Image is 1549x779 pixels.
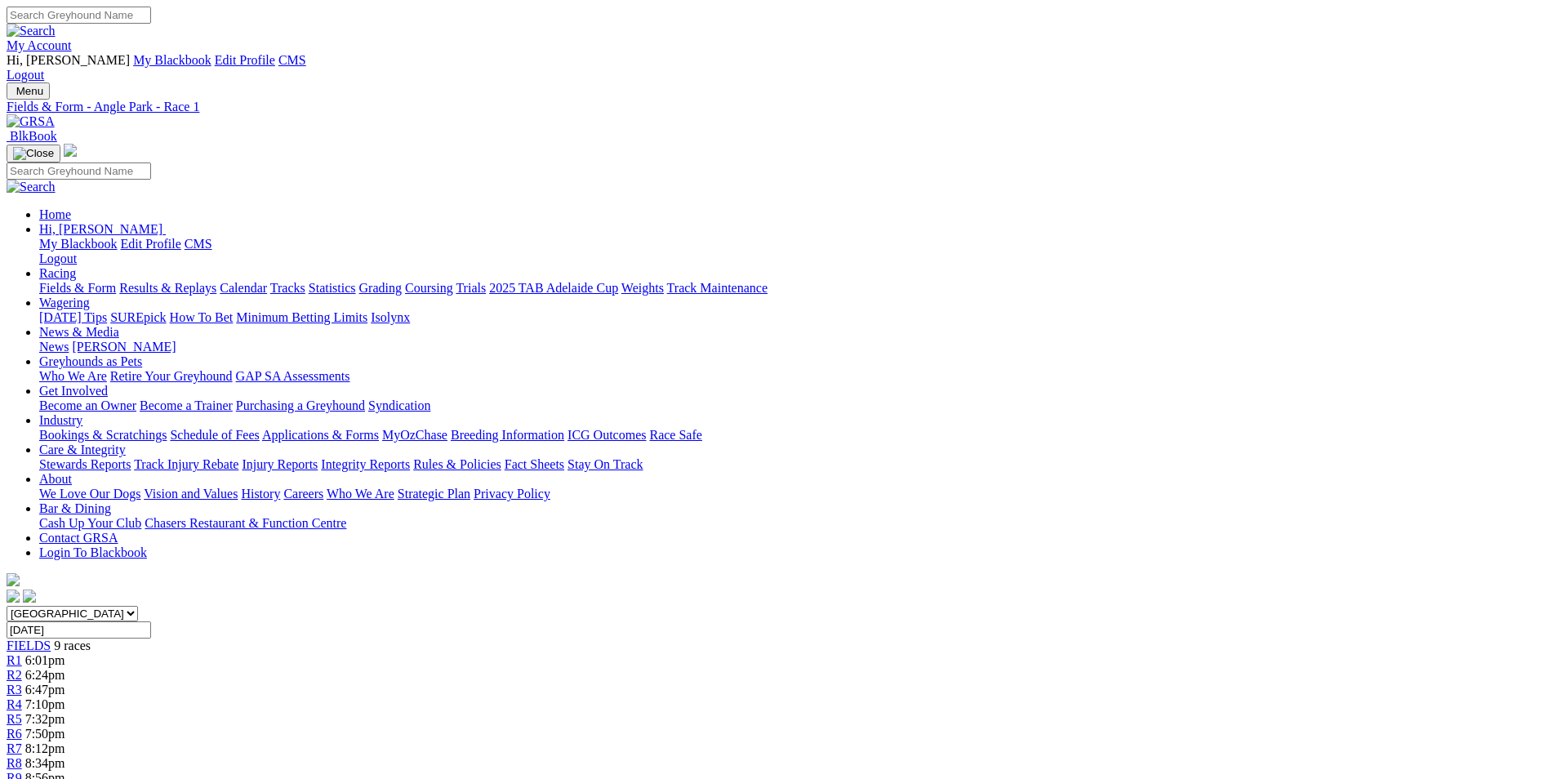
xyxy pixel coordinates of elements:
a: Minimum Betting Limits [236,310,367,324]
a: Statistics [309,281,356,295]
div: News & Media [39,340,1542,354]
span: FIELDS [7,639,51,652]
a: Coursing [405,281,453,295]
a: Vision and Values [144,487,238,501]
a: CMS [185,237,212,251]
a: Privacy Policy [474,487,550,501]
a: Login To Blackbook [39,545,147,559]
a: Purchasing a Greyhound [236,398,365,412]
a: News [39,340,69,354]
div: Industry [39,428,1542,443]
a: Injury Reports [242,457,318,471]
a: R6 [7,727,22,741]
span: BlkBook [10,129,57,143]
span: Menu [16,85,43,97]
span: 7:32pm [25,712,65,726]
a: Home [39,207,71,221]
a: Edit Profile [121,237,181,251]
a: CMS [278,53,306,67]
a: Strategic Plan [398,487,470,501]
input: Search [7,7,151,24]
a: Become an Owner [39,398,136,412]
img: logo-grsa-white.png [64,144,77,157]
a: Race Safe [649,428,701,442]
a: History [241,487,280,501]
a: Logout [39,252,77,265]
a: How To Bet [170,310,234,324]
a: Track Injury Rebate [134,457,238,471]
span: R1 [7,653,22,667]
a: Syndication [368,398,430,412]
a: Breeding Information [451,428,564,442]
span: 9 races [54,639,91,652]
a: Who We Are [327,487,394,501]
a: Become a Trainer [140,398,233,412]
a: Stay On Track [568,457,643,471]
div: Greyhounds as Pets [39,369,1542,384]
a: Greyhounds as Pets [39,354,142,368]
a: Schedule of Fees [170,428,259,442]
div: Bar & Dining [39,516,1542,531]
img: logo-grsa-white.png [7,573,20,586]
span: 8:12pm [25,741,65,755]
a: Bar & Dining [39,501,111,515]
span: R8 [7,756,22,770]
a: We Love Our Dogs [39,487,140,501]
a: GAP SA Assessments [236,369,350,383]
a: Get Involved [39,384,108,398]
span: 6:47pm [25,683,65,697]
a: Wagering [39,296,90,309]
a: SUREpick [110,310,166,324]
a: Racing [39,266,76,280]
span: R3 [7,683,22,697]
a: Who We Are [39,369,107,383]
span: 7:10pm [25,697,65,711]
a: Fact Sheets [505,457,564,471]
a: Grading [359,281,402,295]
a: R7 [7,741,22,755]
a: Isolynx [371,310,410,324]
a: Bookings & Scratchings [39,428,167,442]
a: Calendar [220,281,267,295]
a: Fields & Form - Angle Park - Race 1 [7,100,1542,114]
div: Hi, [PERSON_NAME] [39,237,1542,266]
img: GRSA [7,114,55,129]
button: Toggle navigation [7,145,60,162]
div: Wagering [39,310,1542,325]
a: Careers [283,487,323,501]
input: Search [7,162,151,180]
a: Hi, [PERSON_NAME] [39,222,166,236]
a: My Blackbook [39,237,118,251]
span: 6:01pm [25,653,65,667]
a: ICG Outcomes [568,428,646,442]
span: 6:24pm [25,668,65,682]
input: Select date [7,621,151,639]
a: R2 [7,668,22,682]
img: Close [13,147,54,160]
span: 7:50pm [25,727,65,741]
a: Results & Replays [119,281,216,295]
a: MyOzChase [382,428,447,442]
a: My Account [7,38,72,52]
a: Industry [39,413,82,427]
a: Applications & Forms [262,428,379,442]
a: Retire Your Greyhound [110,369,233,383]
a: Integrity Reports [321,457,410,471]
a: BlkBook [7,129,57,143]
a: R4 [7,697,22,711]
a: Cash Up Your Club [39,516,141,530]
a: R5 [7,712,22,726]
a: Stewards Reports [39,457,131,471]
a: Rules & Policies [413,457,501,471]
a: My Blackbook [133,53,211,67]
a: Edit Profile [215,53,275,67]
div: Care & Integrity [39,457,1542,472]
a: Contact GRSA [39,531,118,545]
div: My Account [7,53,1542,82]
a: [PERSON_NAME] [72,340,176,354]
